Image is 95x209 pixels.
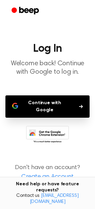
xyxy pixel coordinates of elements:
[5,163,90,182] p: Don't have an account?
[4,193,91,205] span: Contact us
[30,193,79,204] a: [EMAIL_ADDRESS][DOMAIN_NAME]
[5,95,90,118] button: Continue with Google
[5,43,90,54] h1: Log In
[5,60,90,76] p: Welcome back! Continue with Google to log in.
[7,172,88,182] a: Create an Account
[7,4,45,18] a: Beep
